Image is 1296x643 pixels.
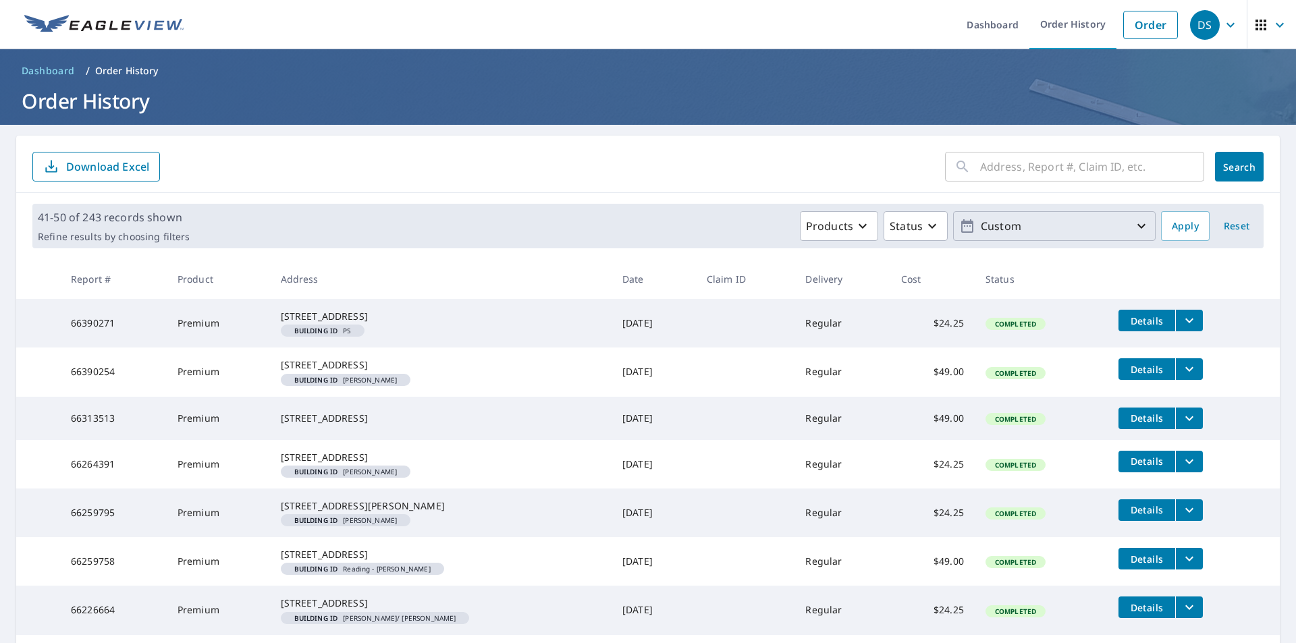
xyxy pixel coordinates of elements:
td: [DATE] [612,440,696,488]
td: $24.25 [890,488,975,537]
th: Claim ID [696,259,794,299]
button: Status [884,211,948,241]
span: Details [1127,363,1167,376]
td: $49.00 [890,397,975,440]
td: 66226664 [60,586,167,634]
td: Premium [167,347,270,396]
button: Reset [1215,211,1258,241]
td: 66259795 [60,488,167,537]
td: Premium [167,586,270,634]
button: detailsBtn-66264391 [1118,451,1175,472]
p: Refine results by choosing filters [38,231,190,243]
span: [PERSON_NAME] [286,468,406,475]
span: Completed [987,414,1044,424]
span: Completed [987,509,1044,518]
button: Products [800,211,878,241]
button: Download Excel [32,152,160,181]
button: filesDropdownBtn-66264391 [1175,451,1203,472]
span: Details [1127,553,1167,565]
span: Reading - [PERSON_NAME] [286,565,439,572]
div: [STREET_ADDRESS] [281,358,601,372]
td: [DATE] [612,299,696,347]
div: [STREET_ADDRESS] [281,596,601,610]
button: detailsBtn-66313513 [1118,408,1175,429]
th: Product [167,259,270,299]
th: Status [975,259,1108,299]
span: PS [286,327,359,334]
div: [STREET_ADDRESS] [281,451,601,464]
td: $49.00 [890,537,975,586]
td: [DATE] [612,586,696,634]
td: $49.00 [890,347,975,396]
span: Completed [987,368,1044,378]
span: Details [1127,503,1167,516]
button: filesDropdownBtn-66259795 [1175,499,1203,521]
button: Custom [953,211,1156,241]
div: [STREET_ADDRESS] [281,548,601,561]
input: Address, Report #, Claim ID, etc. [980,148,1204,186]
span: Details [1127,455,1167,468]
td: Regular [794,397,890,440]
button: detailsBtn-66390271 [1118,310,1175,331]
th: Report # [60,259,167,299]
a: Dashboard [16,60,80,82]
span: [PERSON_NAME] [286,517,406,524]
td: $24.25 [890,440,975,488]
td: 66259758 [60,537,167,586]
td: 66390254 [60,347,167,396]
td: Regular [794,537,890,586]
span: Apply [1172,218,1199,235]
h1: Order History [16,87,1280,115]
button: filesDropdownBtn-66259758 [1175,548,1203,569]
em: Building ID [294,517,338,524]
span: Completed [987,557,1044,567]
div: [STREET_ADDRESS] [281,412,601,425]
li: / [86,63,90,79]
span: Search [1226,161,1253,173]
div: [STREET_ADDRESS][PERSON_NAME] [281,499,601,513]
div: DS [1190,10,1220,40]
em: Building ID [294,376,338,383]
p: Products [806,218,853,234]
span: Dashboard [22,64,75,78]
td: Regular [794,586,890,634]
button: filesDropdownBtn-66390254 [1175,358,1203,380]
span: Details [1127,314,1167,327]
td: [DATE] [612,488,696,537]
button: Search [1215,152,1264,181]
td: Regular [794,299,890,347]
td: $24.25 [890,299,975,347]
span: [PERSON_NAME]/ [PERSON_NAME] [286,615,464,621]
span: [PERSON_NAME] [286,376,406,383]
button: detailsBtn-66259795 [1118,499,1175,521]
td: 66313513 [60,397,167,440]
button: detailsBtn-66390254 [1118,358,1175,380]
p: Status [890,218,923,234]
span: Reset [1220,218,1253,235]
p: Order History [95,64,159,78]
a: Order [1123,11,1178,39]
button: filesDropdownBtn-66313513 [1175,408,1203,429]
td: Regular [794,347,890,396]
td: Regular [794,488,890,537]
th: Cost [890,259,975,299]
td: $24.25 [890,586,975,634]
th: Delivery [794,259,890,299]
button: Apply [1161,211,1210,241]
td: Premium [167,537,270,586]
em: Building ID [294,327,338,334]
img: EV Logo [24,15,184,35]
td: Premium [167,440,270,488]
p: 41-50 of 243 records shown [38,209,190,225]
p: Custom [975,215,1133,238]
span: Details [1127,412,1167,424]
span: Completed [987,607,1044,616]
td: Regular [794,440,890,488]
td: 66390271 [60,299,167,347]
em: Building ID [294,615,338,621]
td: 66264391 [60,440,167,488]
span: Details [1127,601,1167,614]
span: Completed [987,319,1044,329]
button: filesDropdownBtn-66390271 [1175,310,1203,331]
th: Address [270,259,612,299]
